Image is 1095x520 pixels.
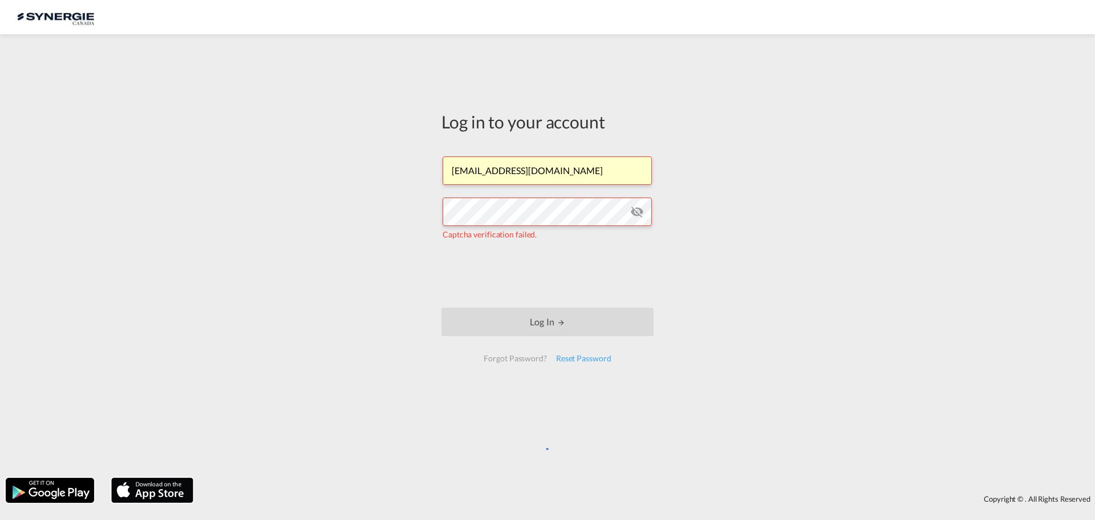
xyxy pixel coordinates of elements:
div: Log in to your account [441,110,654,134]
div: Copyright © . All Rights Reserved [199,489,1095,509]
iframe: reCAPTCHA [461,252,634,296]
md-icon: icon-eye-off [630,205,644,219]
div: Forgot Password? [479,348,551,369]
div: Reset Password [551,348,616,369]
img: 1f56c880d42311ef80fc7dca854c8e59.png [17,5,94,30]
img: apple.png [110,477,194,504]
img: google.png [5,477,95,504]
input: Enter email/phone number [443,156,652,185]
span: Captcha verification failed. [443,229,537,239]
button: LOGIN [441,308,654,336]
